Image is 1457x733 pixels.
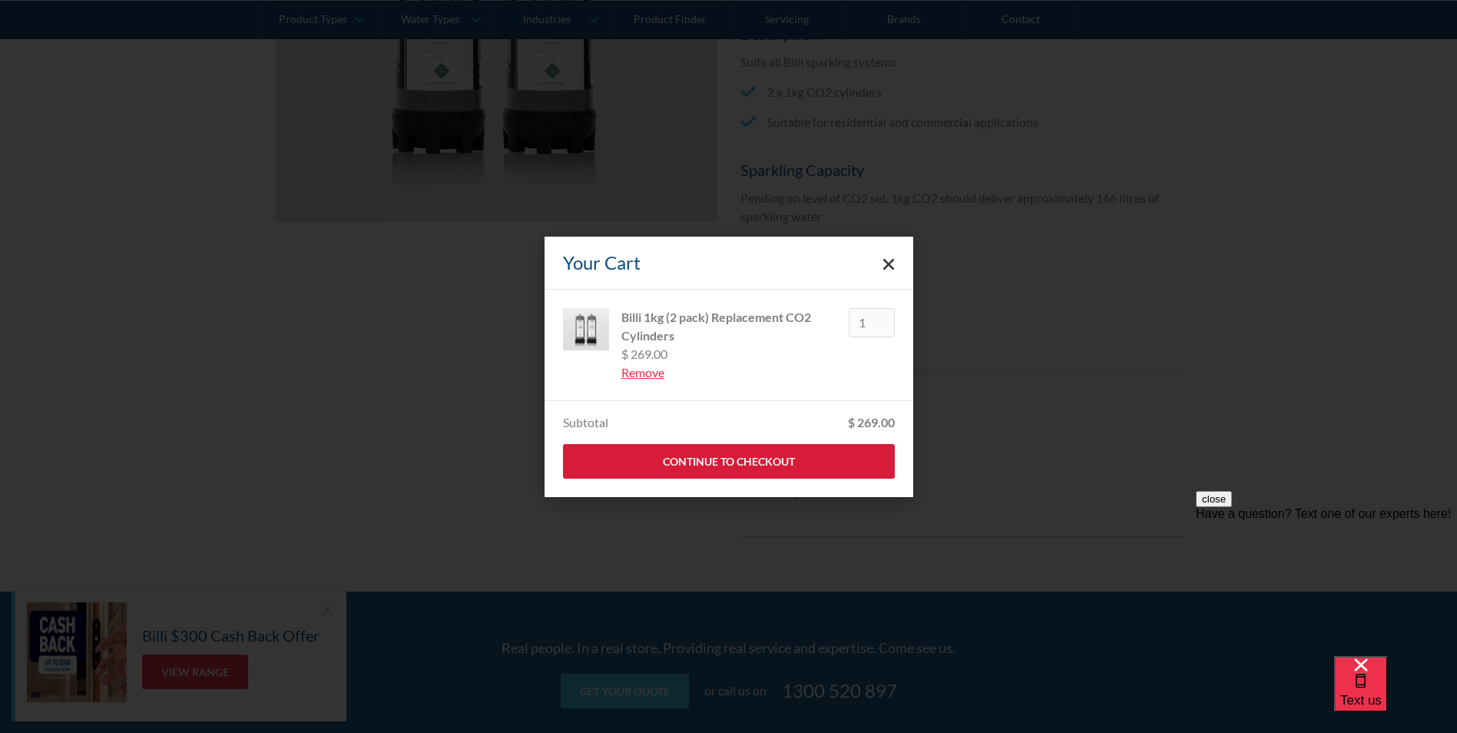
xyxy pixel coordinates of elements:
[621,345,836,363] div: $ 269.00
[1196,491,1457,675] iframe: podium webchat widget prompt
[1334,656,1457,733] iframe: podium webchat widget bubble
[621,363,836,382] a: Remove item from cart
[563,444,895,479] a: Continue to Checkout
[848,413,895,432] div: $ 269.00
[563,249,641,277] div: Your Cart
[563,413,608,432] div: Subtotal
[882,257,895,269] a: Close cart
[621,308,836,345] div: Billi 1kg (2 pack) Replacement CO2 Cylinders
[621,363,836,382] div: Remove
